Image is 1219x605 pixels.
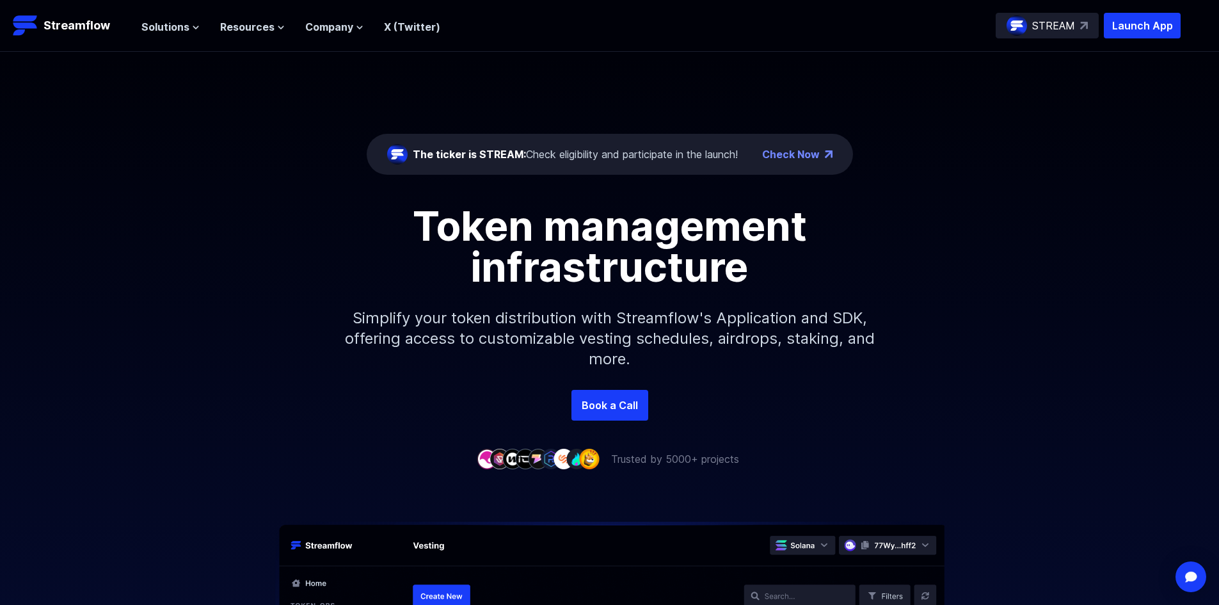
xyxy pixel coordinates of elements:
[13,13,129,38] a: Streamflow
[13,13,38,38] img: Streamflow Logo
[502,449,523,469] img: company-3
[1175,561,1206,592] div: Open Intercom Messenger
[1104,13,1181,38] button: Launch App
[141,19,200,35] button: Solutions
[554,449,574,469] img: company-7
[413,147,738,162] div: Check eligibility and participate in the launch!
[1080,22,1088,29] img: top-right-arrow.svg
[141,19,189,35] span: Solutions
[1032,18,1075,33] p: STREAM
[825,150,833,158] img: top-right-arrow.png
[490,449,510,469] img: company-2
[528,449,548,469] img: company-5
[220,19,285,35] button: Resources
[566,449,587,469] img: company-8
[384,20,440,33] a: X (Twitter)
[515,449,536,469] img: company-4
[322,206,898,287] h1: Token management infrastructure
[996,13,1099,38] a: STREAM
[305,19,353,35] span: Company
[220,19,275,35] span: Resources
[1007,15,1027,36] img: streamflow-logo-circle.png
[762,147,820,162] a: Check Now
[579,449,600,469] img: company-9
[44,17,110,35] p: Streamflow
[335,287,885,390] p: Simplify your token distribution with Streamflow's Application and SDK, offering access to custom...
[387,144,408,165] img: streamflow-logo-circle.png
[611,451,739,467] p: Trusted by 5000+ projects
[477,449,497,469] img: company-1
[305,19,363,35] button: Company
[541,449,561,469] img: company-6
[413,148,526,161] span: The ticker is STREAM:
[571,390,648,421] a: Book a Call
